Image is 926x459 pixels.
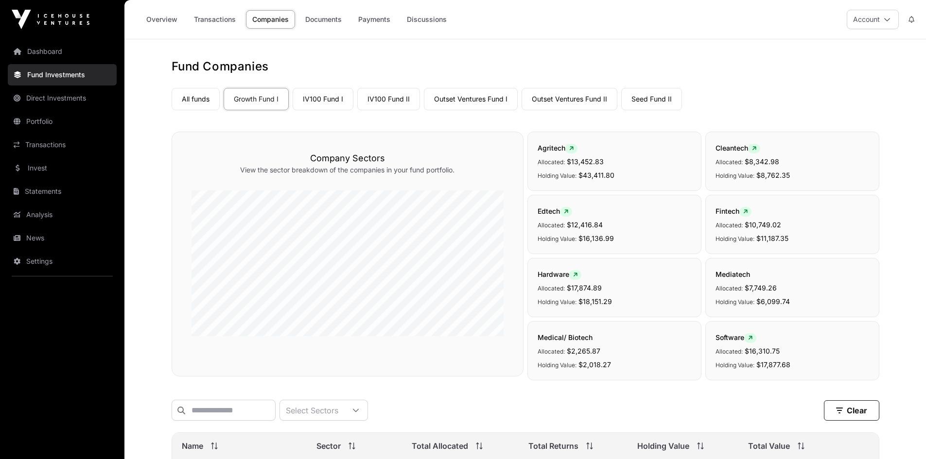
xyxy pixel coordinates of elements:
[567,347,600,355] span: $2,265.87
[8,251,117,272] a: Settings
[538,348,565,355] span: Allocated:
[578,360,611,369] span: $2,018.27
[748,440,790,452] span: Total Value
[621,88,682,110] a: Seed Fund II
[716,285,743,292] span: Allocated:
[745,347,780,355] span: $16,310.75
[716,298,754,306] span: Holding Value:
[401,10,453,29] a: Discussions
[8,134,117,155] a: Transactions
[12,10,89,29] img: Icehouse Ventures Logo
[567,157,604,166] span: $13,452.83
[716,333,756,341] span: Software
[716,172,754,179] span: Holding Value:
[745,284,777,292] span: $7,749.26
[357,88,420,110] a: IV100 Fund II
[716,207,751,215] span: Fintech
[716,144,760,152] span: Cleantech
[316,440,341,452] span: Sector
[538,221,565,229] span: Allocated:
[188,10,242,29] a: Transactions
[8,64,117,85] a: Fund Investments
[538,285,565,292] span: Allocated:
[567,284,602,292] span: $17,874.89
[8,41,117,62] a: Dashboard
[538,207,572,215] span: Edtech
[140,10,184,29] a: Overview
[578,171,614,179] span: $43,411.80
[424,88,518,110] a: Outset Ventures Fund I
[538,333,593,341] span: Medical/ Biotech
[192,165,504,175] p: View the sector breakdown of the companies in your fund portfolio.
[578,297,612,306] span: $18,151.29
[182,440,203,452] span: Name
[538,270,581,278] span: Hardware
[8,111,117,132] a: Portfolio
[716,158,743,166] span: Allocated:
[172,59,879,74] h1: Fund Companies
[246,10,295,29] a: Companies
[578,234,614,242] span: $16,136.99
[538,361,577,369] span: Holding Value:
[224,88,289,110] a: Growth Fund I
[538,158,565,166] span: Allocated:
[352,10,397,29] a: Payments
[538,144,577,152] span: Agritech
[538,235,577,242] span: Holding Value:
[528,440,578,452] span: Total Returns
[716,348,743,355] span: Allocated:
[716,235,754,242] span: Holding Value:
[538,172,577,179] span: Holding Value:
[716,361,754,369] span: Holding Value:
[8,204,117,225] a: Analysis
[293,88,353,110] a: IV100 Fund I
[756,297,790,306] span: $6,099.74
[412,440,468,452] span: Total Allocated
[172,88,220,110] a: All funds
[567,221,603,229] span: $12,416.84
[8,227,117,249] a: News
[847,10,899,29] button: Account
[756,360,790,369] span: $17,877.68
[877,412,926,459] iframe: Chat Widget
[280,400,344,420] div: Select Sectors
[192,152,504,165] h3: Company Sectors
[637,440,689,452] span: Holding Value
[522,88,617,110] a: Outset Ventures Fund II
[824,400,879,421] button: Clear
[538,298,577,306] span: Holding Value:
[716,221,743,229] span: Allocated:
[8,87,117,109] a: Direct Investments
[745,157,779,166] span: $8,342.98
[299,10,348,29] a: Documents
[756,234,788,242] span: $11,187.35
[8,181,117,202] a: Statements
[756,171,790,179] span: $8,762.35
[745,221,781,229] span: $10,749.02
[716,270,750,278] span: Mediatech
[8,157,117,179] a: Invest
